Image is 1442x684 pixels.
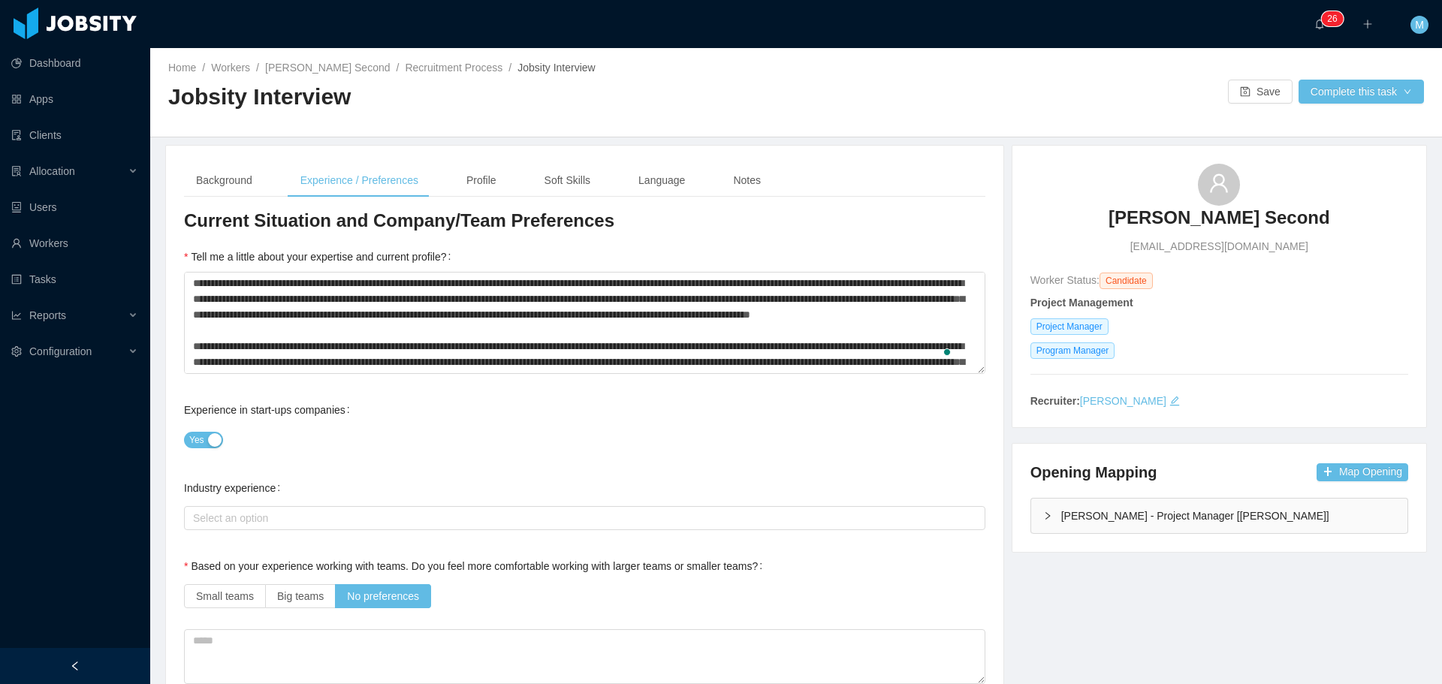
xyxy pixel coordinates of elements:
[1169,396,1180,406] i: icon: edit
[189,432,204,447] span: Yes
[184,560,768,572] label: Based on your experience working with teams. Do you feel more comfortable working with larger tea...
[288,164,430,197] div: Experience / Preferences
[1314,19,1325,29] i: icon: bell
[11,120,138,150] a: icon: auditClients
[532,164,602,197] div: Soft Skills
[405,62,502,74] a: Recruitment Process
[1030,274,1100,286] span: Worker Status:
[193,511,970,526] div: Select an option
[1080,395,1166,407] a: [PERSON_NAME]
[1030,342,1115,359] span: Program Manager
[1030,318,1109,335] span: Project Manager
[11,84,138,114] a: icon: appstoreApps
[184,482,286,494] label: Industry experience
[11,228,138,258] a: icon: userWorkers
[184,164,264,197] div: Background
[202,62,205,74] span: /
[397,62,400,74] span: /
[29,165,75,177] span: Allocation
[211,62,250,74] a: Workers
[454,164,508,197] div: Profile
[1031,499,1407,533] div: icon: right[PERSON_NAME] - Project Manager [[PERSON_NAME]]
[1317,463,1408,481] button: icon: plusMap Opening
[508,62,511,74] span: /
[11,48,138,78] a: icon: pie-chartDashboard
[11,310,22,321] i: icon: line-chart
[1030,395,1080,407] strong: Recruiter:
[184,404,356,416] label: Experience in start-ups companies
[184,432,223,448] button: Experience in start-ups companies
[11,166,22,176] i: icon: solution
[184,209,985,233] h3: Current Situation and Company/Team Preferences
[347,590,419,602] span: No preferences
[1299,80,1424,104] button: Complete this taskicon: down
[1100,273,1153,289] span: Candidate
[265,62,391,74] a: [PERSON_NAME] Second
[1362,19,1373,29] i: icon: plus
[189,509,197,527] input: Industry experience
[1208,173,1229,194] i: icon: user
[1030,462,1157,483] h4: Opening Mapping
[1327,11,1332,26] p: 2
[277,590,324,602] span: Big teams
[256,62,259,74] span: /
[1332,11,1338,26] p: 6
[29,345,92,357] span: Configuration
[11,346,22,357] i: icon: setting
[1130,239,1308,255] span: [EMAIL_ADDRESS][DOMAIN_NAME]
[1415,16,1424,34] span: M
[1109,206,1330,239] a: [PERSON_NAME] Second
[1030,297,1133,309] strong: Project Management
[184,251,457,263] label: Tell me a little about your expertise and current profile?
[1228,80,1293,104] button: icon: saveSave
[196,590,254,602] span: Small teams
[29,309,66,321] span: Reports
[168,82,796,113] h2: Jobsity Interview
[1109,206,1330,230] h3: [PERSON_NAME] Second
[184,272,985,374] textarea: To enrich screen reader interactions, please activate Accessibility in Grammarly extension settings
[1043,511,1052,520] i: icon: right
[11,192,138,222] a: icon: robotUsers
[1321,11,1343,26] sup: 26
[517,62,595,74] span: Jobsity Interview
[11,264,138,294] a: icon: profileTasks
[626,164,697,197] div: Language
[721,164,773,197] div: Notes
[168,62,196,74] a: Home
